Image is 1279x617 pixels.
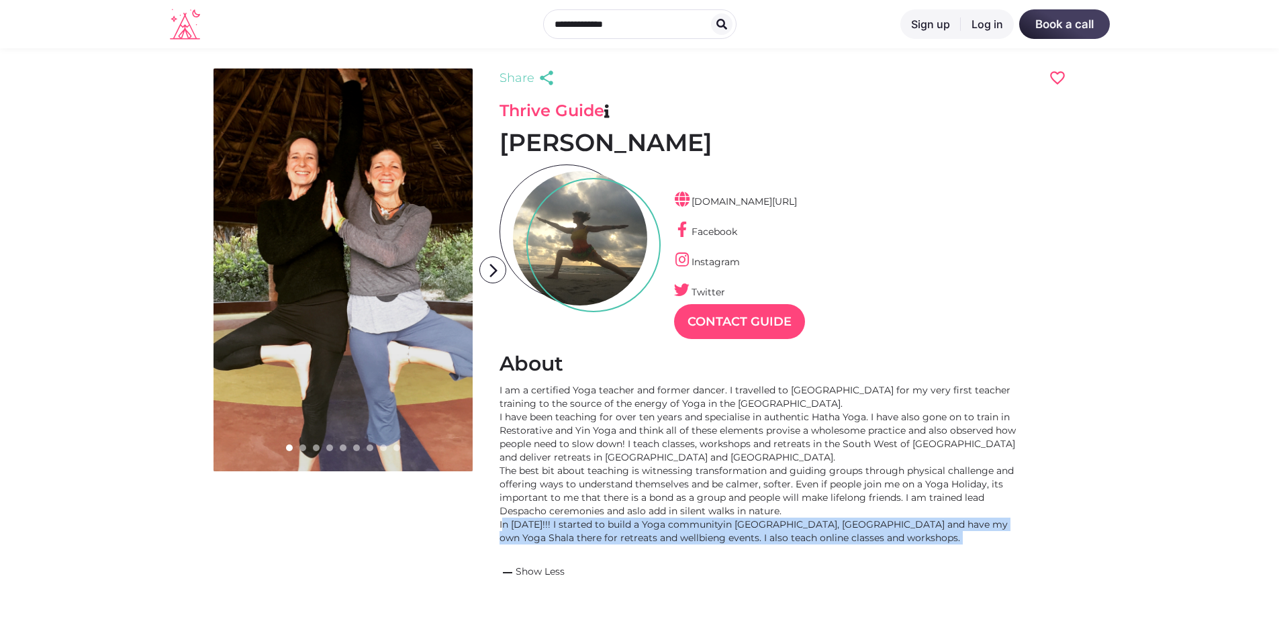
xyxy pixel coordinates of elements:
a: Share [500,68,559,87]
a: removeShow Less [500,565,1023,581]
a: Log in [961,9,1014,39]
a: Twitter [674,286,725,298]
span: remove [500,565,516,581]
div: I am a certified Yoga teacher and former dancer. I travelled to [GEOGRAPHIC_DATA] for my very fir... [500,383,1023,544]
i: arrow_forward_ios [480,257,507,284]
h2: About [500,351,1066,377]
a: Book a call [1019,9,1110,39]
a: [DOMAIN_NAME][URL] [674,195,797,207]
a: Facebook [674,226,737,238]
span: Share [500,68,534,87]
h3: Thrive Guide [500,101,1066,121]
h1: [PERSON_NAME] [500,128,1066,158]
a: Instagram [674,256,740,268]
a: Contact Guide [674,304,805,339]
a: Sign up [900,9,961,39]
